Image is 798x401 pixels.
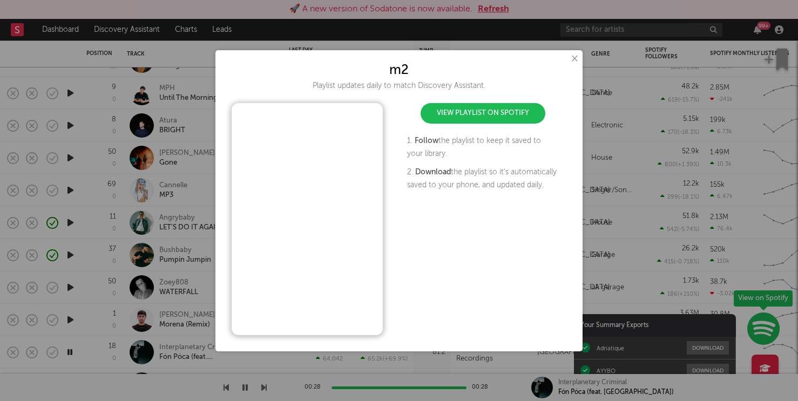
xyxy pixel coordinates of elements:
[415,168,451,176] span: Download
[232,103,383,335] iframe: Spotify Embed Player
[421,103,545,124] a: View Playlist on Spotify
[389,64,409,77] div: m2
[407,166,558,192] li: the playlist so it's automatically saved to your phone, and updated daily.
[313,79,485,92] div: Playlist updates daily to match Discovery Assistant.
[407,134,558,160] li: the playlist to keep it saved to your library.
[568,53,580,65] button: ×
[415,137,438,145] span: Follow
